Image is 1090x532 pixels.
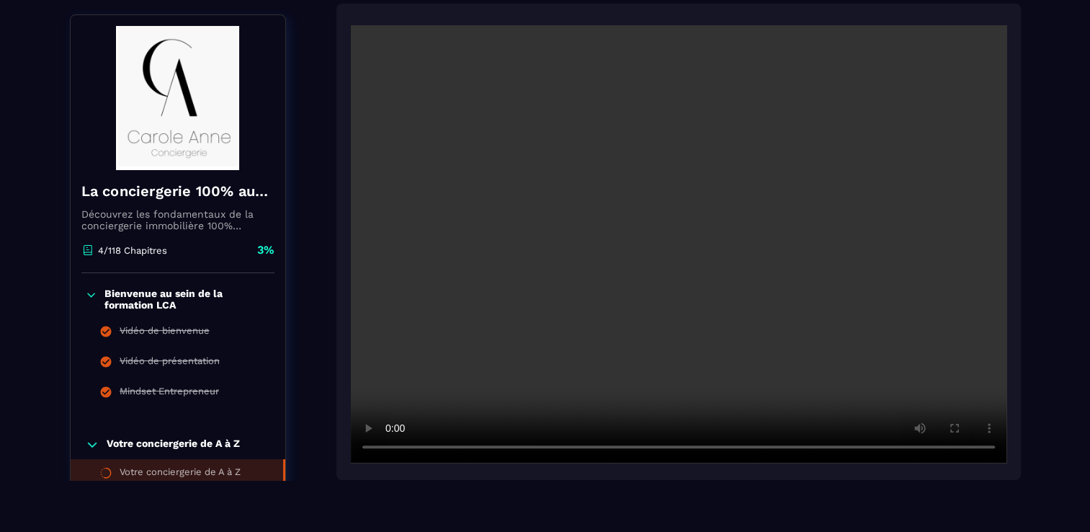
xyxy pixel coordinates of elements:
div: Mindset Entrepreneur [120,386,219,402]
p: 3% [257,242,274,258]
div: Vidéo de présentation [120,355,220,371]
p: Votre conciergerie de A à Z [107,438,240,452]
div: Vidéo de bienvenue [120,325,210,341]
p: Bienvenue au sein de la formation LCA [104,288,271,311]
img: banner [81,26,274,170]
h4: La conciergerie 100% automatisée [81,181,274,201]
div: Votre conciergerie de A à Z [120,466,241,482]
p: 4/118 Chapitres [98,245,167,256]
p: Découvrez les fondamentaux de la conciergerie immobilière 100% automatisée. Cette formation est c... [81,208,274,231]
